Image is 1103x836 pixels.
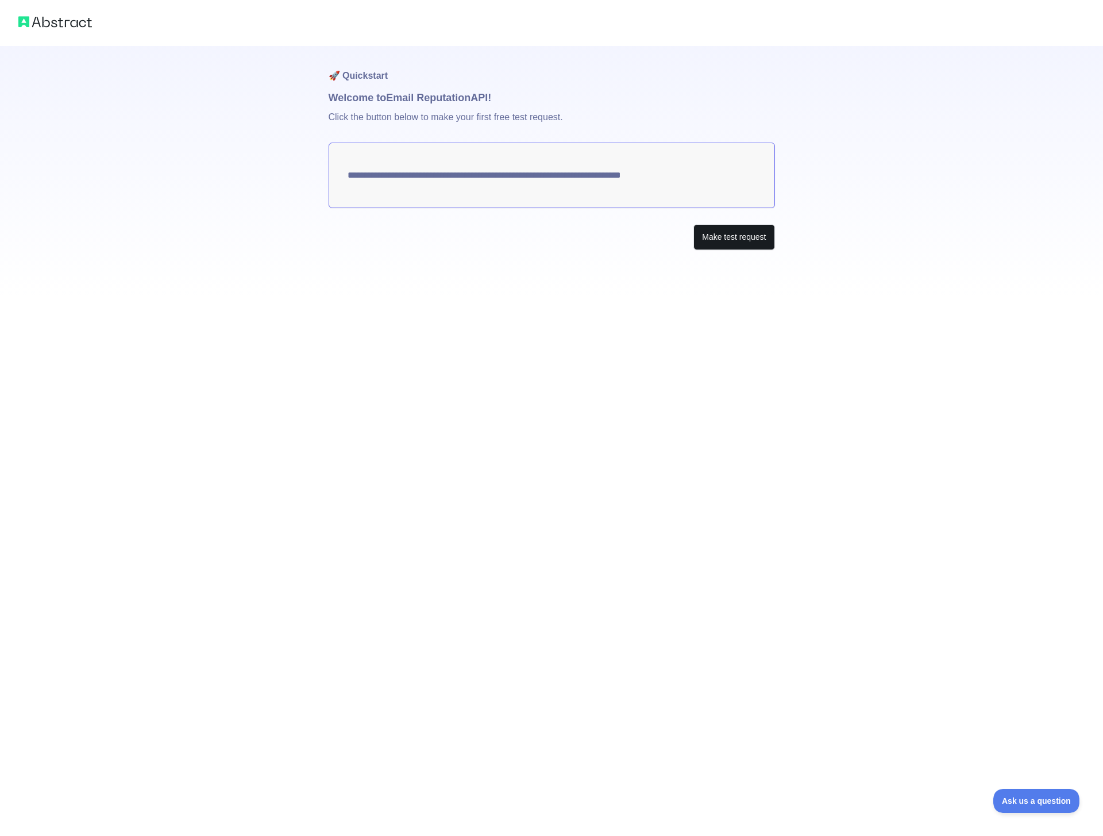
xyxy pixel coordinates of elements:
[693,224,774,250] button: Make test request
[329,106,775,143] p: Click the button below to make your first free test request.
[329,46,775,90] h1: 🚀 Quickstart
[329,90,775,106] h1: Welcome to Email Reputation API!
[18,14,92,30] img: Abstract logo
[993,789,1080,813] iframe: Toggle Customer Support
